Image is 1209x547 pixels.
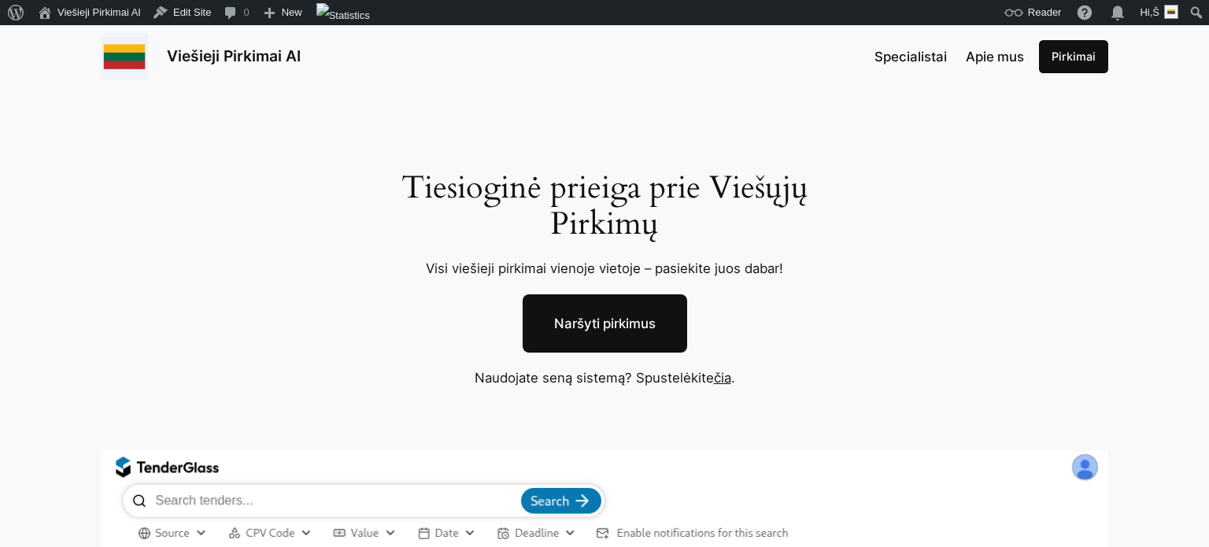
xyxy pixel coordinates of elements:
span: Apie mus [966,49,1024,65]
a: Apie mus [966,46,1024,67]
span: Specialistai [874,49,947,65]
a: Viešieji Pirkimai AI [167,46,301,65]
a: Pirkimai [1039,40,1108,73]
img: Viešieji pirkimai logo [101,33,148,80]
a: Specialistai [874,46,947,67]
img: Views over 48 hours. Click for more Jetpack Stats. [316,3,370,28]
p: Visi viešieji pirkimai vienoje vietoje – pasiekite juos dabar! [383,258,827,279]
p: Naudojate seną sistemą? Spustelėkite . [360,368,849,388]
span: Š [1152,6,1159,18]
a: čia [714,370,731,386]
h1: Tiesioginė prieiga prie Viešųjų Pirkimų [383,170,827,242]
a: Naršyti pirkimus [523,294,687,353]
nav: Navigation [874,46,1024,67]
